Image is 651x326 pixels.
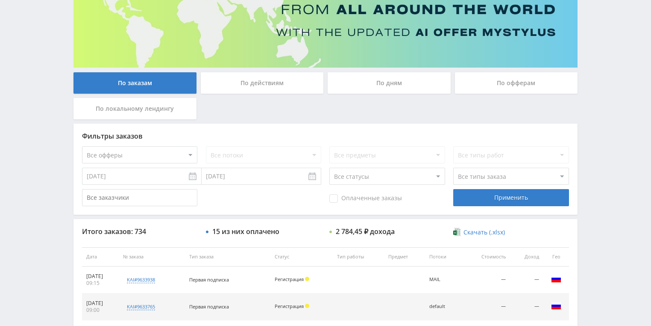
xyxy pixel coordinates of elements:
[86,300,114,307] div: [DATE]
[453,228,460,236] img: xlsx
[462,247,510,267] th: Стоимость
[275,303,304,309] span: Регистрация
[212,228,279,235] div: 15 из них оплачено
[119,247,185,267] th: № заказа
[510,247,543,267] th: Доход
[551,301,561,311] img: rus.png
[333,247,384,267] th: Тип работы
[189,276,229,283] span: Первая подписка
[329,194,402,203] span: Оплаченные заказы
[543,247,569,267] th: Гео
[328,72,451,94] div: По дням
[127,276,155,283] div: kai#9633938
[82,189,197,206] input: Все заказчики
[384,247,425,267] th: Предмет
[86,273,114,280] div: [DATE]
[275,276,304,282] span: Регистрация
[185,247,270,267] th: Тип заказа
[189,303,229,310] span: Первая подписка
[551,274,561,284] img: rus.png
[453,189,569,206] div: Применить
[86,307,114,314] div: 09:00
[86,280,114,287] div: 09:15
[82,228,197,235] div: Итого заказов: 734
[201,72,324,94] div: По действиям
[73,98,196,119] div: По локальному лендингу
[510,267,543,293] td: —
[425,247,462,267] th: Потоки
[463,229,505,236] span: Скачать (.xlsx)
[82,247,119,267] th: Дата
[305,277,309,281] span: Холд
[336,228,395,235] div: 2 784,45 ₽ дохода
[73,72,196,94] div: По заказам
[305,304,309,308] span: Холд
[510,293,543,320] td: —
[455,72,578,94] div: По офферам
[127,303,155,310] div: kai#9633765
[462,293,510,320] td: —
[453,228,504,237] a: Скачать (.xlsx)
[429,277,458,282] div: MAIL
[82,132,569,140] div: Фильтры заказов
[429,304,458,309] div: default
[270,247,333,267] th: Статус
[462,267,510,293] td: —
